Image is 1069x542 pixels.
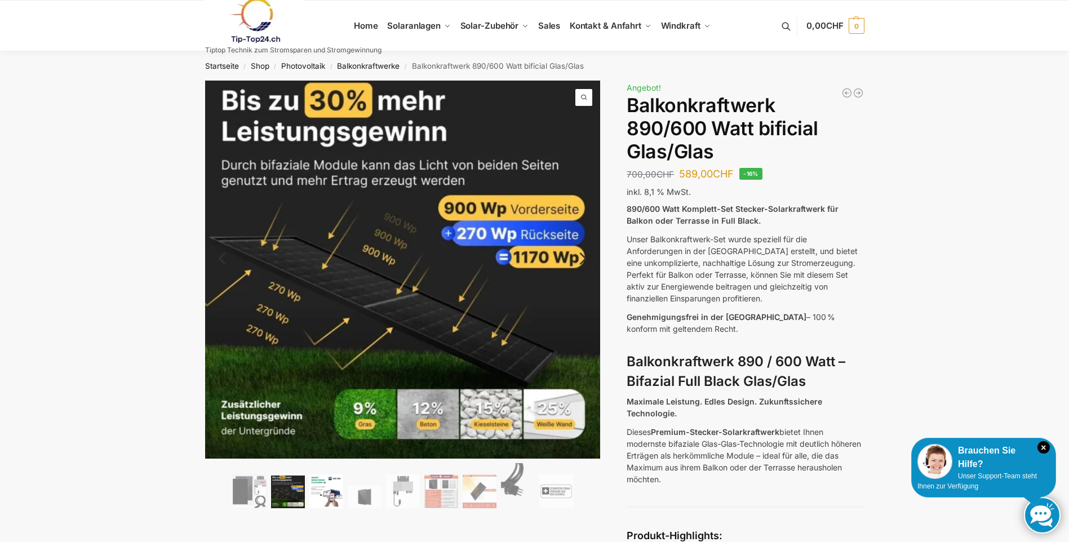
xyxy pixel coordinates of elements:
[713,168,734,180] span: CHF
[739,168,762,180] span: -16%
[841,87,853,99] a: 890/600 Watt Solarkraftwerk + 2,7 KW Batteriespeicher Genehmigungsfrei
[251,61,269,70] a: Shop
[806,20,843,31] span: 0,00
[281,61,325,70] a: Photovoltaik
[539,474,573,508] img: Balkonkraftwerk 890/600 Watt bificial Glas/Glas – Bild 9
[627,187,691,197] span: inkl. 8,1 % MwSt.
[657,169,674,180] span: CHF
[565,1,656,51] a: Kontakt & Anfahrt
[627,169,674,180] bdi: 700,00
[337,61,400,70] a: Balkonkraftwerke
[627,94,864,163] h1: Balkonkraftwerk 890/600 Watt bificial Glas/Glas
[849,18,864,34] span: 0
[205,47,382,54] p: Tiptop Technik zum Stromsparen und Stromgewinnung
[651,427,779,437] strong: Premium-Stecker-Solarkraftwerk
[383,1,455,51] a: Solaranlagen
[325,62,337,71] span: /
[348,486,382,508] img: Maysun
[627,204,839,225] strong: 890/600 Watt Komplett-Set Stecker-Solarkraftwerk für Balkon oder Terrasse in Full Black.
[387,20,441,31] span: Solaranlagen
[826,20,844,31] span: CHF
[424,474,458,508] img: Bificial im Vergleich zu billig Modulen
[853,87,864,99] a: Steckerkraftwerk 890/600 Watt, mit Ständer für Terrasse inkl. Lieferung
[806,9,864,43] a: 0,00CHF 0
[400,62,411,71] span: /
[455,1,533,51] a: Solar-Zubehör
[627,397,822,418] strong: Maximale Leistung. Edles Design. Zukunftssichere Technologie.
[386,474,420,508] img: Balkonkraftwerk 890/600 Watt bificial Glas/Glas – Bild 5
[627,353,845,389] strong: Balkonkraftwerk 890 / 600 Watt – Bifazial Full Black Glas/Glas
[627,530,722,541] strong: Produkt-Highlights:
[460,20,519,31] span: Solar-Zubehör
[917,472,1037,490] span: Unser Support-Team steht Ihnen zur Verfügung
[233,474,267,508] img: Bificiales Hochleistungsmodul
[538,20,561,31] span: Sales
[570,20,641,31] span: Kontakt & Anfahrt
[1037,441,1050,454] i: Schließen
[917,444,952,479] img: Customer service
[627,312,806,322] span: Genehmigungsfrei in der [GEOGRAPHIC_DATA]
[269,62,281,71] span: /
[656,1,715,51] a: Windkraft
[185,51,884,81] nav: Breadcrumb
[239,62,251,71] span: /
[533,1,565,51] a: Sales
[661,20,700,31] span: Windkraft
[627,233,864,304] p: Unser Balkonkraftwerk-Set wurde speziell für die Anforderungen in der [GEOGRAPHIC_DATA] erstellt,...
[463,474,496,508] img: Bificial 30 % mehr Leistung
[917,444,1050,471] div: Brauchen Sie Hilfe?
[309,474,343,508] img: Balkonkraftwerk 890/600 Watt bificial Glas/Glas – Bild 3
[679,168,734,180] bdi: 589,00
[501,463,535,508] img: Anschlusskabel-3meter_schweizer-stecker
[600,81,996,476] img: Balkonkraftwerk 890/600 Watt bificial Glas/Glas 5
[627,83,661,92] span: Angebot!
[627,312,835,334] span: – 100 % konform mit geltendem Recht.
[205,61,239,70] a: Startseite
[271,476,305,508] img: Balkonkraftwerk 890/600 Watt bificial Glas/Glas – Bild 2
[627,426,864,485] p: Dieses bietet Ihnen modernste bifaziale Glas-Glas-Technologie mit deutlich höheren Erträgen als h...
